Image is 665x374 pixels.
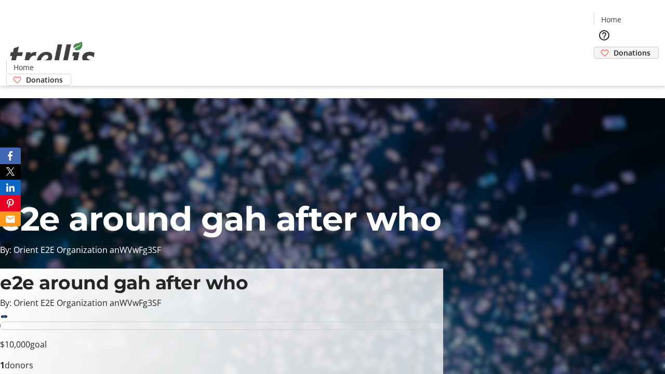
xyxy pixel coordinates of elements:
a: Home [7,62,40,73]
span: Donations [26,74,63,85]
span: Home [14,62,34,73]
a: Donations [594,47,659,59]
img: Orient E2E Organization anWVwFg3SF's Logo [6,30,99,82]
button: Help [594,25,615,46]
a: Home [594,14,628,25]
span: Home [601,14,621,25]
button: Cart [594,59,615,79]
a: Donations [6,74,71,86]
span: Donations [614,47,650,58]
